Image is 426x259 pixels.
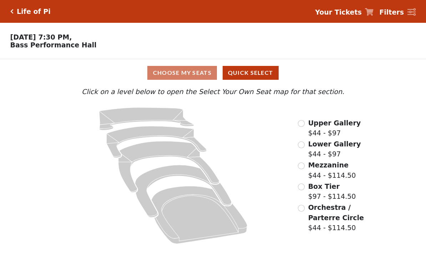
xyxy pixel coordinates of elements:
span: Box Tier [308,182,340,190]
p: Click on a level below to open the Select Your Own Seat map for that section. [59,87,368,97]
label: $97 - $114.50 [308,181,356,202]
a: Click here to go back to filters [10,9,14,14]
span: Mezzanine [308,161,349,169]
h5: Life of Pi [17,7,51,16]
label: $44 - $97 [308,139,361,159]
span: Orchestra / Parterre Circle [308,203,364,222]
span: Lower Gallery [308,140,361,148]
label: $44 - $114.50 [308,160,356,180]
strong: Filters [379,8,404,16]
span: Upper Gallery [308,119,361,127]
path: Upper Gallery - Seats Available: 311 [99,108,194,130]
strong: Your Tickets [315,8,362,16]
a: Your Tickets [315,7,374,17]
label: $44 - $114.50 [308,202,368,233]
button: Quick Select [223,66,279,80]
a: Filters [379,7,416,17]
path: Orchestra / Parterre Circle - Seats Available: 12 [151,186,247,244]
label: $44 - $97 [308,118,361,138]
